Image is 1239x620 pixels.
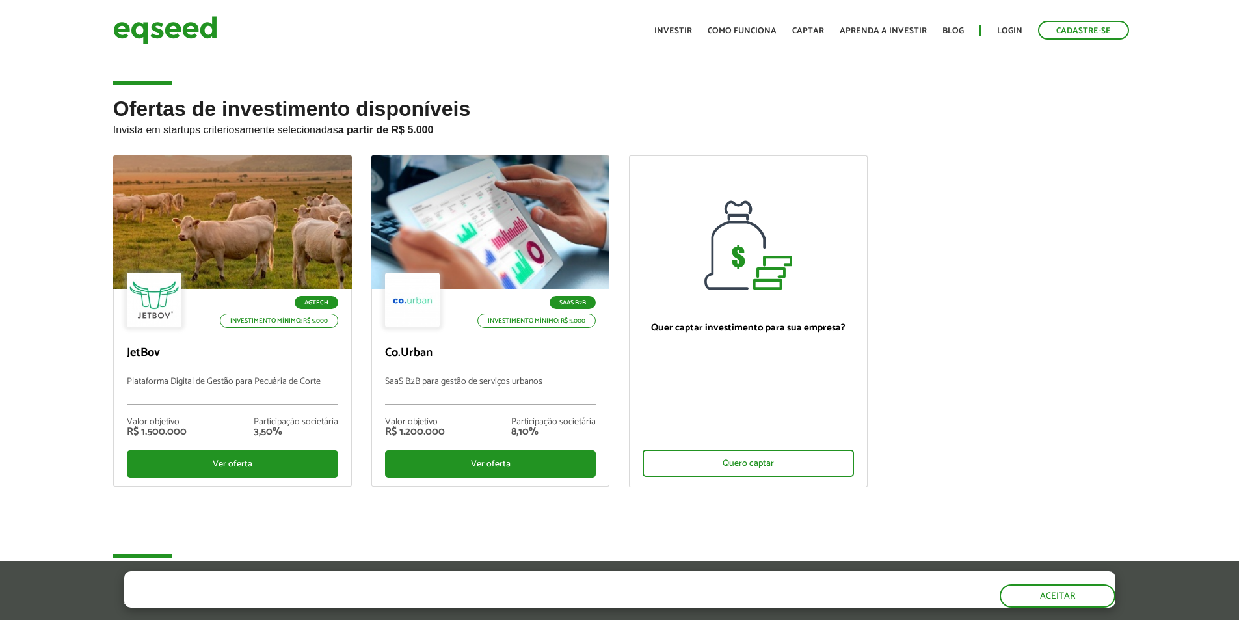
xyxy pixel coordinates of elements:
[792,27,824,35] a: Captar
[840,27,927,35] a: Aprenda a investir
[254,418,338,427] div: Participação societária
[127,427,187,437] div: R$ 1.500.000
[113,98,1126,155] h2: Ofertas de investimento disponíveis
[385,377,596,405] p: SaaS B2B para gestão de serviços urbanos
[127,418,187,427] div: Valor objetivo
[385,346,596,360] p: Co.Urban
[385,427,445,437] div: R$ 1.200.000
[113,120,1126,136] p: Invista em startups criteriosamente selecionadas
[338,124,434,135] strong: a partir de R$ 5.000
[254,427,338,437] div: 3,50%
[124,571,595,591] h5: O site da EqSeed utiliza cookies para melhorar sua navegação.
[113,155,352,487] a: Agtech Investimento mínimo: R$ 5.000 JetBov Plataforma Digital de Gestão para Pecuária de Corte V...
[296,596,446,607] a: política de privacidade e de cookies
[708,27,777,35] a: Como funciona
[124,595,595,607] p: Ao clicar em "aceitar", você aceita nossa .
[1038,21,1129,40] a: Cadastre-se
[385,418,445,427] div: Valor objetivo
[1000,584,1115,608] button: Aceitar
[127,346,338,360] p: JetBov
[220,314,338,328] p: Investimento mínimo: R$ 5.000
[654,27,692,35] a: Investir
[127,450,338,478] div: Ver oferta
[113,13,217,47] img: EqSeed
[295,296,338,309] p: Agtech
[550,296,596,309] p: SaaS B2B
[385,450,596,478] div: Ver oferta
[643,322,854,334] p: Quer captar investimento para sua empresa?
[477,314,596,328] p: Investimento mínimo: R$ 5.000
[942,27,964,35] a: Blog
[511,427,596,437] div: 8,10%
[371,155,610,487] a: SaaS B2B Investimento mínimo: R$ 5.000 Co.Urban SaaS B2B para gestão de serviços urbanos Valor ob...
[127,377,338,405] p: Plataforma Digital de Gestão para Pecuária de Corte
[643,450,854,477] div: Quero captar
[629,155,868,487] a: Quer captar investimento para sua empresa? Quero captar
[511,418,596,427] div: Participação societária
[997,27,1022,35] a: Login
